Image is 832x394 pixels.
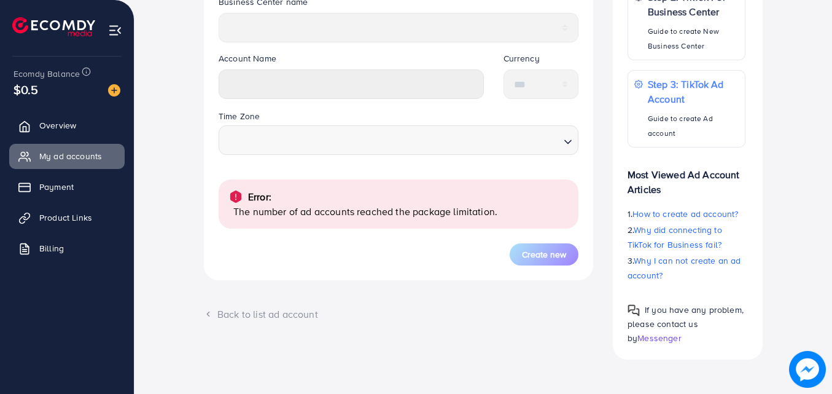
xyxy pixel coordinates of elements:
a: Billing [9,236,125,261]
img: image [108,84,120,97]
span: Messenger [637,332,681,344]
legend: Account Name [219,52,484,69]
p: Guide to create New Business Center [648,24,739,53]
input: Search for option [224,128,559,151]
a: My ad accounts [9,144,125,168]
span: Why did connecting to TikTok for Business fail? [628,224,722,251]
p: The number of ad accounts reached the package limitation. [233,204,569,219]
img: menu [108,23,122,37]
span: Product Links [39,211,92,224]
button: Create new [510,243,578,266]
span: Create new [522,248,566,261]
legend: Currency [503,52,579,69]
span: Overview [39,119,76,132]
img: Popup guide [628,304,640,317]
span: How to create ad account? [632,208,738,220]
span: Billing [39,242,64,254]
p: Error: [248,189,271,204]
p: Most Viewed Ad Account Articles [628,157,745,197]
img: image [789,351,826,388]
span: My ad accounts [39,150,102,162]
img: logo [12,17,95,36]
a: Payment [9,175,125,199]
span: Payment [39,181,74,193]
span: Why I can not create an ad account? [628,254,741,282]
div: Back to list ad account [204,307,593,321]
a: Overview [9,113,125,138]
p: Step 3: TikTok Ad Account [648,77,739,106]
span: Ecomdy Balance [14,68,80,80]
p: 2. [628,223,745,252]
span: If you have any problem, please contact us by [628,304,744,344]
span: $0.5 [14,81,39,98]
p: 1. [628,207,745,221]
label: Time Zone [219,110,260,122]
p: 3. [628,253,745,283]
img: alert [228,189,243,204]
a: Product Links [9,205,125,230]
p: Guide to create Ad account [648,111,739,141]
div: Search for option [219,125,578,155]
